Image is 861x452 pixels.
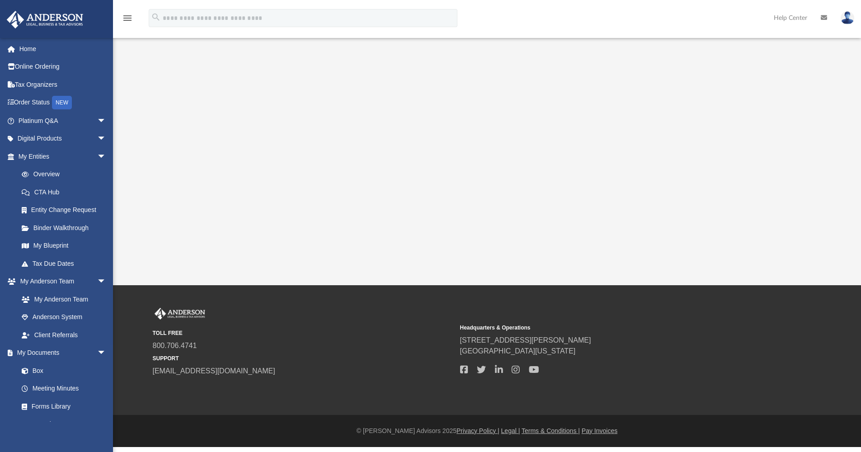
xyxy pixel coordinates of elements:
[13,237,115,255] a: My Blueprint
[97,147,115,166] span: arrow_drop_down
[13,362,111,380] a: Box
[6,75,120,94] a: Tax Organizers
[582,427,617,434] a: Pay Invoices
[6,344,115,362] a: My Documentsarrow_drop_down
[113,426,861,436] div: © [PERSON_NAME] Advisors 2025
[460,336,591,344] a: [STREET_ADDRESS][PERSON_NAME]
[122,17,133,24] a: menu
[6,273,115,291] a: My Anderson Teamarrow_drop_down
[6,130,120,148] a: Digital Productsarrow_drop_down
[13,219,120,237] a: Binder Walkthrough
[122,13,133,24] i: menu
[6,58,120,76] a: Online Ordering
[153,308,207,320] img: Anderson Advisors Platinum Portal
[153,367,275,375] a: [EMAIL_ADDRESS][DOMAIN_NAME]
[13,326,115,344] a: Client Referrals
[501,427,520,434] a: Legal |
[97,112,115,130] span: arrow_drop_down
[6,40,120,58] a: Home
[6,112,120,130] a: Platinum Q&Aarrow_drop_down
[522,427,580,434] a: Terms & Conditions |
[13,308,115,326] a: Anderson System
[4,11,86,28] img: Anderson Advisors Platinum Portal
[13,380,115,398] a: Meeting Minutes
[456,427,499,434] a: Privacy Policy |
[153,342,197,349] a: 800.706.4741
[13,397,111,415] a: Forms Library
[97,273,115,291] span: arrow_drop_down
[13,201,120,219] a: Entity Change Request
[13,183,120,201] a: CTA Hub
[97,130,115,148] span: arrow_drop_down
[52,96,72,109] div: NEW
[13,254,120,273] a: Tax Due Dates
[153,329,454,337] small: TOLL FREE
[13,290,111,308] a: My Anderson Team
[460,324,761,332] small: Headquarters & Operations
[841,11,854,24] img: User Pic
[153,354,454,363] small: SUPPORT
[460,347,576,355] a: [GEOGRAPHIC_DATA][US_STATE]
[13,415,115,433] a: Notarize
[151,12,161,22] i: search
[13,165,120,184] a: Overview
[6,147,120,165] a: My Entitiesarrow_drop_down
[97,344,115,363] span: arrow_drop_down
[6,94,120,112] a: Order StatusNEW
